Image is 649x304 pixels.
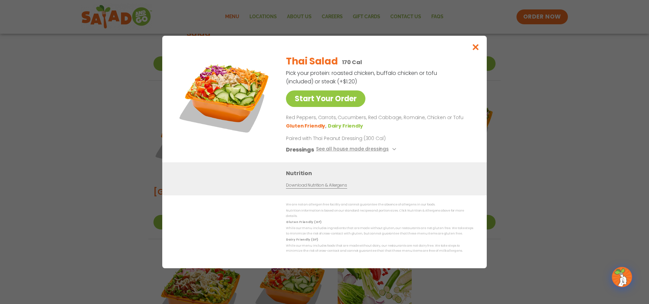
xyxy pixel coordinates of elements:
button: See all house made dressings [316,145,398,154]
strong: Dairy Friendly (DF) [286,238,318,242]
h3: Dressings [286,145,314,154]
p: Pick your protein: roasted chicken, buffalo chicken or tofu (included) or steak (+$1.20) [286,69,438,86]
li: Gluten Friendly [286,122,328,130]
p: While our menu includes ingredients that are made without gluten, our restaurants are not gluten ... [286,226,473,236]
p: Paired with Thai Peanut Dressing (300 Cal) [286,135,411,142]
li: Dairy Friendly [328,122,364,130]
a: Download Nutrition & Allergens [286,182,347,189]
button: Close modal [465,36,487,58]
p: 170 Cal [342,58,362,66]
h3: Nutrition [286,169,477,177]
p: While our menu includes foods that are made without dairy, our restaurants are not dairy free. We... [286,243,473,254]
p: Red Peppers, Carrots, Cucumbers, Red Cabbage, Romaine, Chicken or Tofu [286,114,471,122]
img: wpChatIcon [612,268,631,286]
h2: Thai Salad [286,54,338,68]
p: We are not an allergen free facility and cannot guarantee the absence of allergens in our foods. [286,202,473,207]
strong: Gluten Friendly (GF) [286,220,321,224]
a: Start Your Order [286,90,365,107]
img: Featured product photo for Thai Salad [177,49,272,144]
p: Nutrition information is based on our standard recipes and portion sizes. Click Nutrition & Aller... [286,208,473,219]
